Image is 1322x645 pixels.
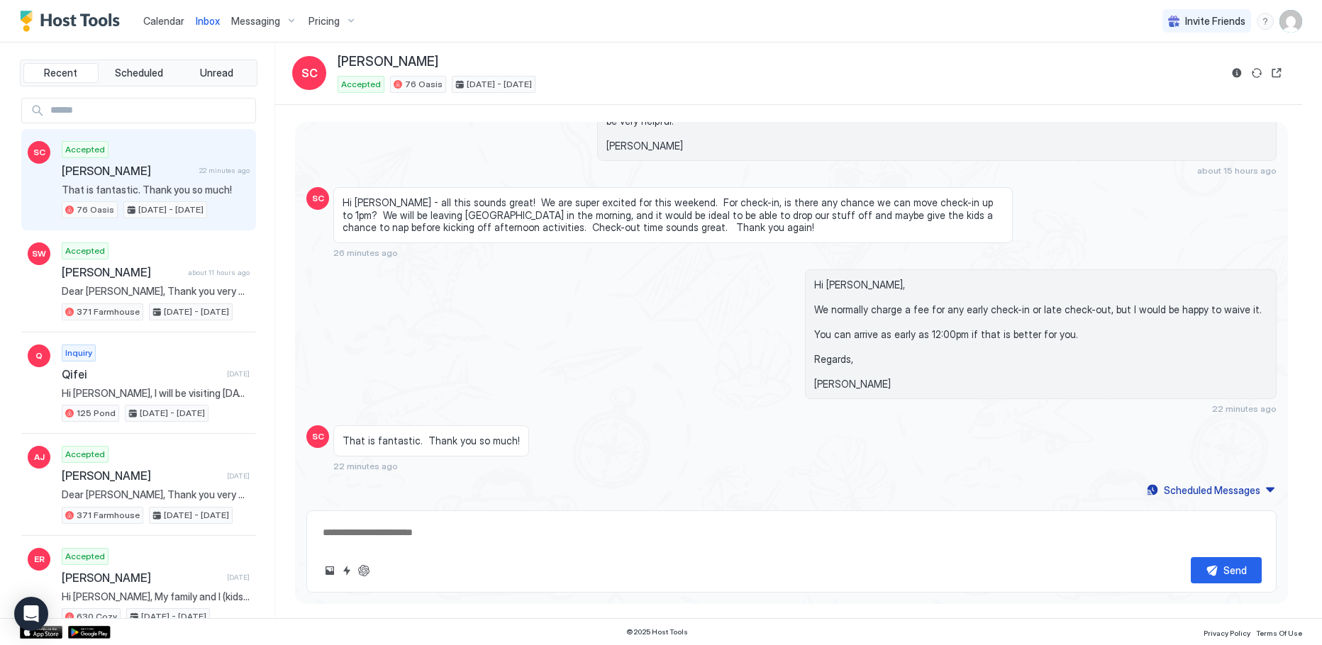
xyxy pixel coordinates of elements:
[45,99,255,123] input: Input Field
[34,451,45,464] span: AJ
[32,247,46,260] span: SW
[143,13,184,28] a: Calendar
[101,63,177,83] button: Scheduled
[1279,10,1302,33] div: User profile
[77,407,116,420] span: 125 Pond
[65,550,105,563] span: Accepted
[62,285,250,298] span: Dear [PERSON_NAME], Thank you very much for booking a stay at our place. We look forward to hosti...
[62,164,194,178] span: [PERSON_NAME]
[62,367,221,381] span: Qifei
[20,11,126,32] a: Host Tools Logo
[1257,13,1274,30] div: menu
[227,573,250,582] span: [DATE]
[1191,557,1262,583] button: Send
[188,268,250,277] span: about 11 hours ago
[1212,403,1277,414] span: 22 minutes ago
[77,610,117,623] span: 630 Cozy
[62,184,250,196] span: That is fantastic. Thank you so much!
[333,461,398,471] span: 22 minutes ago
[33,146,45,159] span: SC
[467,78,532,91] span: [DATE] - [DATE]
[1145,481,1277,500] button: Scheduled Messages
[1197,165,1277,176] span: about 15 hours ago
[77,305,140,318] span: 371 Farmhouse
[62,265,182,279] span: [PERSON_NAME]
[196,15,220,27] span: Inbox
[62,488,250,501] span: Dear [PERSON_NAME], Thank you very much for booking a stay at our place. We look forward to hosti...
[341,78,381,91] span: Accepted
[1268,64,1285,82] button: Open reservation
[333,247,398,258] span: 26 minutes ago
[338,562,355,579] button: Quick reply
[355,562,372,579] button: ChatGPT Auto Reply
[35,349,43,362] span: Q
[1256,624,1302,639] a: Terms Of Use
[1228,64,1245,82] button: Reservation information
[626,627,688,636] span: © 2025 Host Tools
[1204,624,1250,639] a: Privacy Policy
[62,590,250,603] span: Hi [PERSON_NAME], My family and I (kids aged [DEMOGRAPHIC_DATA], 10, 12) are visiting from [GEOGR...
[405,78,443,91] span: 76 Oasis
[1185,15,1245,28] span: Invite Friends
[1204,629,1250,637] span: Privacy Policy
[143,15,184,27] span: Calendar
[1164,483,1260,498] div: Scheduled Messages
[68,626,111,639] a: Google Play Store
[20,60,257,86] div: tab-group
[1256,629,1302,637] span: Terms Of Use
[115,67,163,79] span: Scheduled
[14,597,48,631] div: Open Intercom Messenger
[814,279,1267,391] span: Hi [PERSON_NAME], We normally charge a fee for any early check-in or late check-out, but I would ...
[1223,563,1247,578] div: Send
[338,54,438,70] span: [PERSON_NAME]
[23,63,99,83] button: Recent
[321,562,338,579] button: Upload image
[200,67,233,79] span: Unread
[343,434,520,447] span: That is fantastic. Thank you so much!
[65,245,105,257] span: Accepted
[62,387,250,400] span: Hi [PERSON_NAME], I will be visiting [DATE]-[DATE], I have a few question regarding your house -w...
[199,166,250,175] span: 22 minutes ago
[227,471,250,481] span: [DATE]
[140,407,205,420] span: [DATE] - [DATE]
[65,143,105,156] span: Accepted
[1248,64,1265,82] button: Sync reservation
[34,553,45,566] span: ER
[164,305,229,318] span: [DATE] - [DATE]
[62,571,221,585] span: [PERSON_NAME]
[343,196,1004,234] span: Hi [PERSON_NAME] - all this sounds great! We are super excited for this weekend. For check-in, is...
[227,369,250,378] span: [DATE]
[44,67,77,79] span: Recent
[77,509,140,522] span: 371 Farmhouse
[301,64,318,82] span: SC
[141,610,206,623] span: [DATE] - [DATE]
[65,448,105,461] span: Accepted
[231,15,280,28] span: Messaging
[164,509,229,522] span: [DATE] - [DATE]
[309,15,340,28] span: Pricing
[138,203,204,216] span: [DATE] - [DATE]
[312,430,324,443] span: SC
[65,347,92,359] span: Inquiry
[196,13,220,28] a: Inbox
[77,203,114,216] span: 76 Oasis
[20,626,62,639] a: App Store
[62,469,221,483] span: [PERSON_NAME]
[179,63,254,83] button: Unread
[312,192,324,205] span: SC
